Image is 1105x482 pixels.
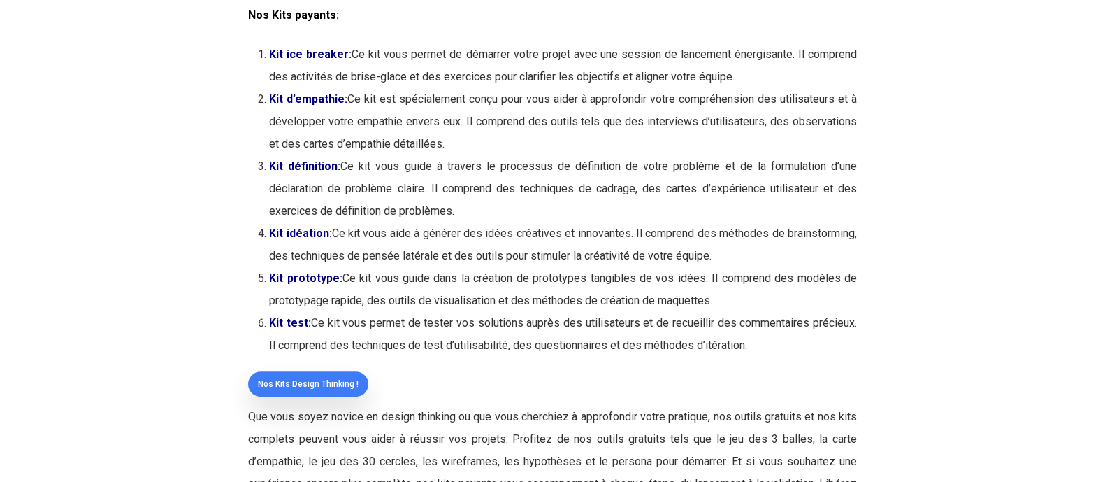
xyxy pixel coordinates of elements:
a: Nos Kits Design Thinking ! [248,371,368,397]
li: Ce kit est spécialement conçu pour vous aider à approfondir votre compréhension des utilisateurs ... [269,88,857,155]
strong: Kit d’empathie: [269,92,347,106]
span: Kit test: [269,316,311,329]
strong: Kit prototype: [269,271,342,285]
li: Ce kit vous guide à travers le processus de définition de votre problème et de la formulation d’u... [269,155,857,222]
span: Kit ice breaker: [269,48,352,61]
li: Ce kit vous permet de démarrer votre projet avec une session de lancement énergisante. Il compren... [269,43,857,88]
a: Nos Kits payants: [248,8,339,22]
strong: Kit idéation: [269,227,331,240]
span: Nos Kits Design Thinking ! [258,377,359,391]
li: Ce kit vous permet de tester vos solutions auprès des utilisateurs et de recueillir des commentai... [269,312,857,357]
span: Kit définition: [269,160,340,173]
li: Ce kit vous guide dans la création de prototypes tangibles de vos idées. Il comprend des modèles ... [269,267,857,312]
li: Ce kit vous aide à générer des idées créatives et innovantes. Il comprend des méthodes de brainst... [269,222,857,267]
